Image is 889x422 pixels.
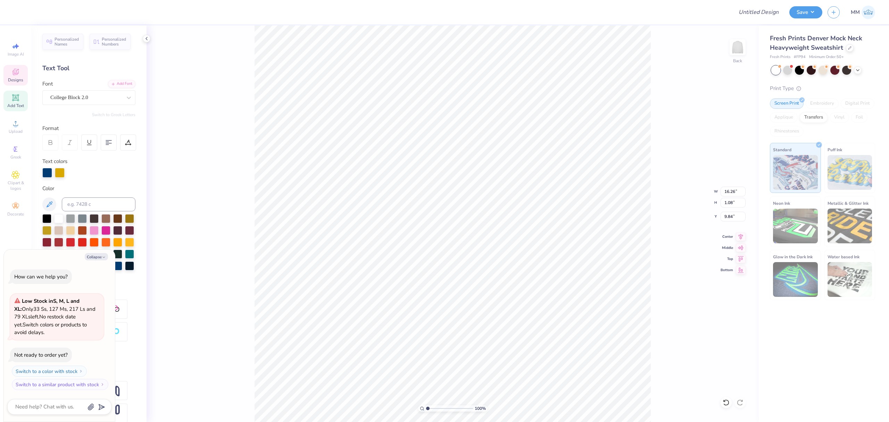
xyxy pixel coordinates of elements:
img: Glow in the Dark Ink [773,262,818,297]
span: Only 33 Ss, 127 Ms, 217 Ls and 79 XLs left. Switch colors or products to avoid delays. [14,298,95,336]
div: Digital Print [841,98,874,109]
img: Neon Ink [773,209,818,243]
div: Applique [770,112,798,123]
span: MM [851,8,860,16]
div: Print Type [770,84,875,92]
span: Bottom [721,268,733,273]
button: Save [789,6,822,18]
span: Neon Ink [773,200,790,207]
span: No restock date yet. [14,313,76,328]
span: Upload [9,129,23,134]
span: Standard [773,146,791,153]
span: Greek [10,154,21,160]
button: Collapse [85,253,108,260]
input: Untitled Design [733,5,784,19]
span: Fresh Prints Denver Mock Neck Heavyweight Sweatshirt [770,34,862,52]
div: Format [42,124,136,132]
img: Switch to a similar product with stock [100,382,105,387]
span: Top [721,257,733,261]
div: Text Tool [42,64,135,73]
span: Minimum Order: 50 + [809,54,844,60]
span: Add Text [7,103,24,108]
div: Rhinestones [770,126,804,137]
span: Water based Ink [828,253,859,260]
span: Personalized Numbers [102,37,126,47]
span: Image AI [8,51,24,57]
div: Embroidery [806,98,839,109]
input: e.g. 7428 c [62,197,135,211]
img: Switch to a color with stock [79,369,83,373]
span: Designs [8,77,23,83]
div: Vinyl [830,112,849,123]
img: Mariah Myssa Salurio [862,6,875,19]
button: Switch to Greek Letters [92,112,135,117]
img: Standard [773,155,818,190]
img: Water based Ink [828,262,872,297]
div: Back [733,58,742,64]
span: Puff Ink [828,146,842,153]
span: Clipart & logos [3,180,28,191]
button: Switch to a similar product with stock [12,379,108,390]
div: Add Font [108,80,135,88]
img: Metallic & Glitter Ink [828,209,872,243]
div: How can we help you? [14,273,68,280]
div: Transfers [800,112,828,123]
span: 100 % [475,405,486,412]
img: Back [731,40,745,54]
img: Puff Ink [828,155,872,190]
div: Foil [851,112,867,123]
strong: Low Stock in S, M, L and XL : [14,298,80,313]
div: Screen Print [770,98,804,109]
span: Decorate [7,211,24,217]
span: Center [721,234,733,239]
span: # FP94 [794,54,806,60]
label: Text colors [42,157,67,165]
div: Not ready to order yet? [14,351,68,358]
span: Middle [721,245,733,250]
span: Metallic & Glitter Ink [828,200,869,207]
span: Personalized Names [55,37,79,47]
div: Color [42,185,135,193]
label: Font [42,80,53,88]
a: MM [851,6,875,19]
span: Fresh Prints [770,54,790,60]
span: Glow in the Dark Ink [773,253,813,260]
button: Switch to a color with stock [12,366,87,377]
